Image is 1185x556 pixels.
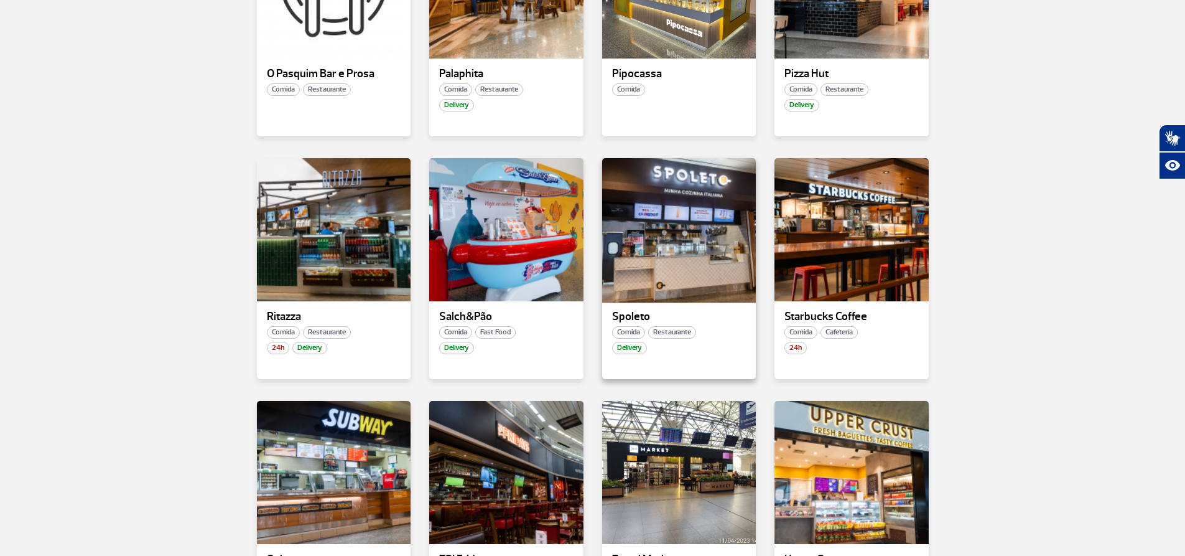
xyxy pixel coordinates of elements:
[784,311,919,323] p: Starbucks Coffee
[612,311,746,323] p: Spoleto
[784,83,817,96] span: Comida
[439,326,472,339] span: Comida
[612,326,645,339] span: Comida
[820,326,858,339] span: Cafetería
[820,83,868,96] span: Restaurante
[648,326,696,339] span: Restaurante
[439,342,474,354] span: Delivery
[267,342,289,354] span: 24h
[303,326,351,339] span: Restaurante
[292,342,327,354] span: Delivery
[784,99,819,111] span: Delivery
[612,68,746,80] p: Pipocassa
[267,311,401,323] p: Ritazza
[439,311,574,323] p: Salch&Pão
[267,68,401,80] p: O Pasquim Bar e Prosa
[267,83,300,96] span: Comida
[612,83,645,96] span: Comida
[303,83,351,96] span: Restaurante
[439,99,474,111] span: Delivery
[612,342,647,354] span: Delivery
[439,83,472,96] span: Comida
[784,326,817,339] span: Comida
[1159,152,1185,179] button: Abrir recursos assistivos.
[475,326,516,339] span: Fast Food
[439,68,574,80] p: Palaphita
[1159,125,1185,152] button: Abrir tradutor de língua de sinais.
[784,342,807,354] span: 24h
[267,326,300,339] span: Comida
[784,68,919,80] p: Pizza Hut
[1159,125,1185,179] div: Plugin de acessibilidade da Hand Talk.
[475,83,523,96] span: Restaurante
